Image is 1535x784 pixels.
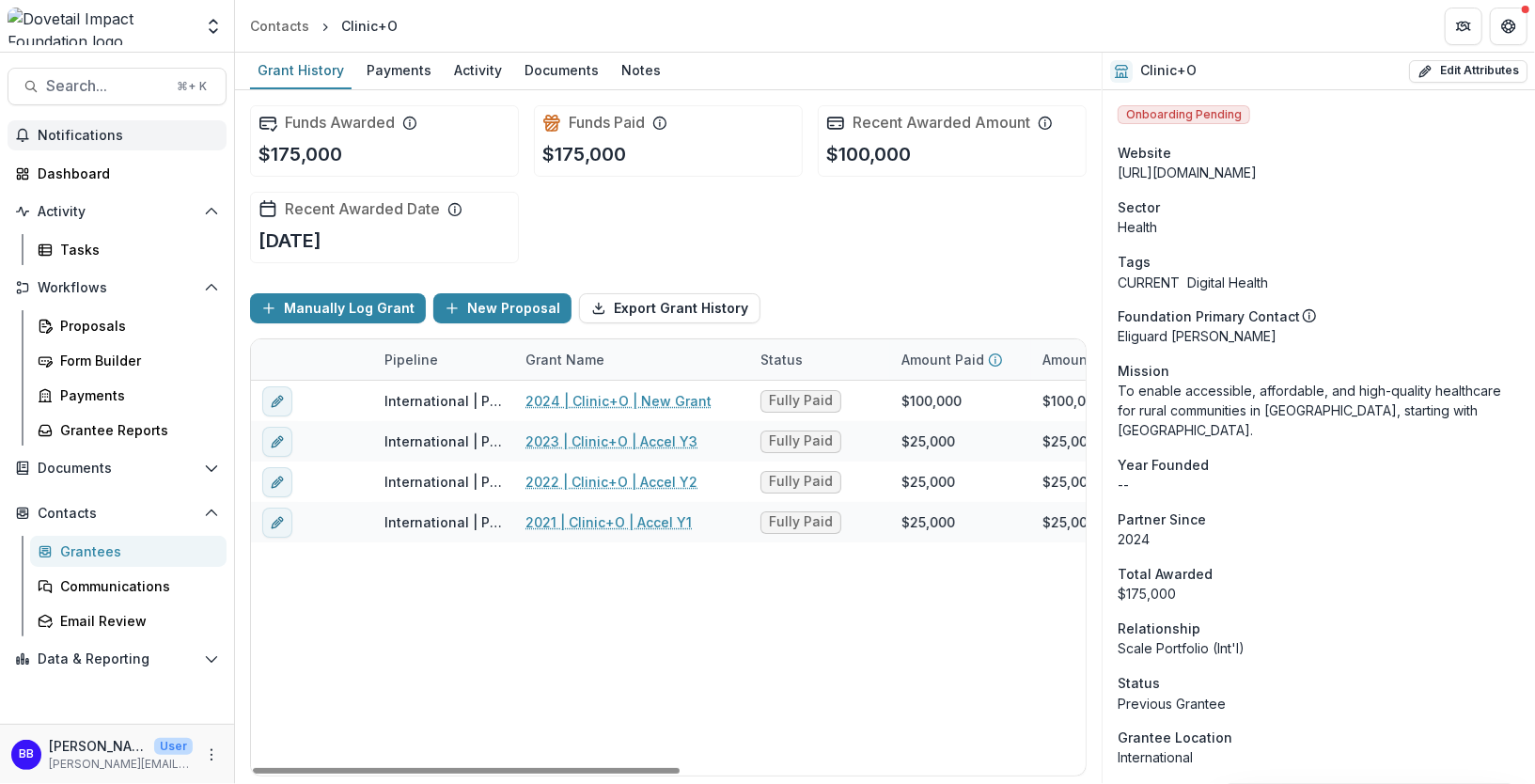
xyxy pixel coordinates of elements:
h2: Recent Awarded Date [285,200,440,218]
div: Grant History [250,56,352,84]
span: Year Founded [1118,455,1209,475]
button: Manually Log Grant [250,293,426,323]
div: International | Prospects Pipeline [384,472,503,492]
div: Clinic+O [341,16,398,36]
div: Amount Paid [890,339,1031,380]
span: Digital Health [1187,275,1268,291]
span: Documents [38,461,196,477]
a: Email Review [30,605,227,636]
div: $100,000 [901,391,962,411]
p: 2024 [1118,529,1520,549]
div: Documents [517,56,606,84]
span: Previous Grantee [1118,697,1226,713]
a: 2021 | Clinic+O | Accel Y1 [525,512,692,532]
span: Search... [46,77,165,95]
a: Tasks [30,234,227,265]
button: Open Workflows [8,273,227,303]
button: edit [262,427,292,457]
div: Grant Name [514,339,749,380]
div: Activity [446,56,509,84]
div: Amount Awarded [1031,339,1172,380]
h2: Recent Awarded Amount [853,114,1030,132]
span: Workflows [38,280,196,296]
a: Grant History [250,53,352,89]
a: Form Builder [30,345,227,376]
div: $25,000 [1042,512,1096,532]
div: Pipeline [373,350,449,369]
a: Communications [30,571,227,602]
div: International | Prospects Pipeline [384,391,503,411]
button: Open entity switcher [200,8,227,45]
div: $25,000 [901,431,955,451]
div: Communications [60,576,211,596]
div: Tasks [60,240,211,259]
p: [DATE] [258,227,321,255]
a: Grantees [30,536,227,567]
button: New Proposal [433,293,572,323]
div: Form Builder [60,351,211,370]
button: Open Documents [8,453,227,483]
div: Payments [60,385,211,405]
div: Amount Awarded [1031,350,1165,369]
p: Scale Portfolio (Int'l) [1118,638,1520,658]
p: $175,000 [542,140,626,168]
a: Grantee Reports [30,415,227,446]
button: edit [262,508,292,538]
div: $25,000 [1042,431,1096,451]
span: Notifications [38,128,219,144]
span: Onboarding Pending [1118,105,1250,124]
button: edit [262,467,292,497]
button: Edit Attributes [1409,60,1527,83]
p: Foundation Primary Contact [1118,306,1300,326]
a: 2023 | Clinic+O | Accel Y3 [525,431,697,451]
a: Proposals [30,310,227,341]
span: Activity [38,204,196,220]
span: Total Awarded [1118,564,1213,584]
div: $25,000 [1042,472,1096,492]
nav: breadcrumb [243,12,405,39]
div: Email Review [60,611,211,631]
a: Contacts [243,12,317,39]
button: Export Grant History [579,293,760,323]
h2: Funds Awarded [285,114,395,132]
h2: Clinic+O [1140,63,1197,79]
span: Relationship [1118,619,1200,638]
span: Status [1118,673,1160,693]
div: Contacts [250,16,309,36]
a: [URL][DOMAIN_NAME] [1118,165,1257,180]
span: Mission [1118,361,1169,381]
div: Proposals [60,316,211,336]
p: Amount Paid [901,350,984,369]
span: Fully Paid [769,474,833,490]
button: Partners [1445,8,1482,45]
div: Grantees [60,541,211,561]
span: Data & Reporting [38,651,196,667]
p: Eliguard [PERSON_NAME] [1118,326,1520,346]
a: Documents [517,53,606,89]
p: [PERSON_NAME][EMAIL_ADDRESS][DOMAIN_NAME] [49,756,193,773]
span: Website [1118,143,1171,163]
button: edit [262,386,292,416]
a: Dashboard [8,158,227,189]
div: Pipeline [373,339,514,380]
span: Fully Paid [769,393,833,409]
button: Open Activity [8,196,227,227]
div: ⌘ + K [173,76,211,97]
img: Dovetail Impact Foundation logo [8,8,193,45]
a: 2022 | Clinic+O | Accel Y2 [525,472,697,492]
span: CURRENT [1118,275,1180,291]
span: Grantee Location [1118,728,1232,747]
button: Notifications [8,120,227,150]
button: More [200,744,223,766]
p: To enable accessible, affordable, and high-quality healthcare for rural communities in [GEOGRAPHI... [1118,381,1520,440]
div: $100,000 [1042,391,1103,411]
span: Tags [1118,252,1151,272]
button: Search... [8,68,227,105]
span: Partner Since [1118,510,1206,529]
p: -- [1118,475,1520,494]
a: 2024 | Clinic+O | New Grant [525,391,712,411]
a: Payments [30,380,227,411]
